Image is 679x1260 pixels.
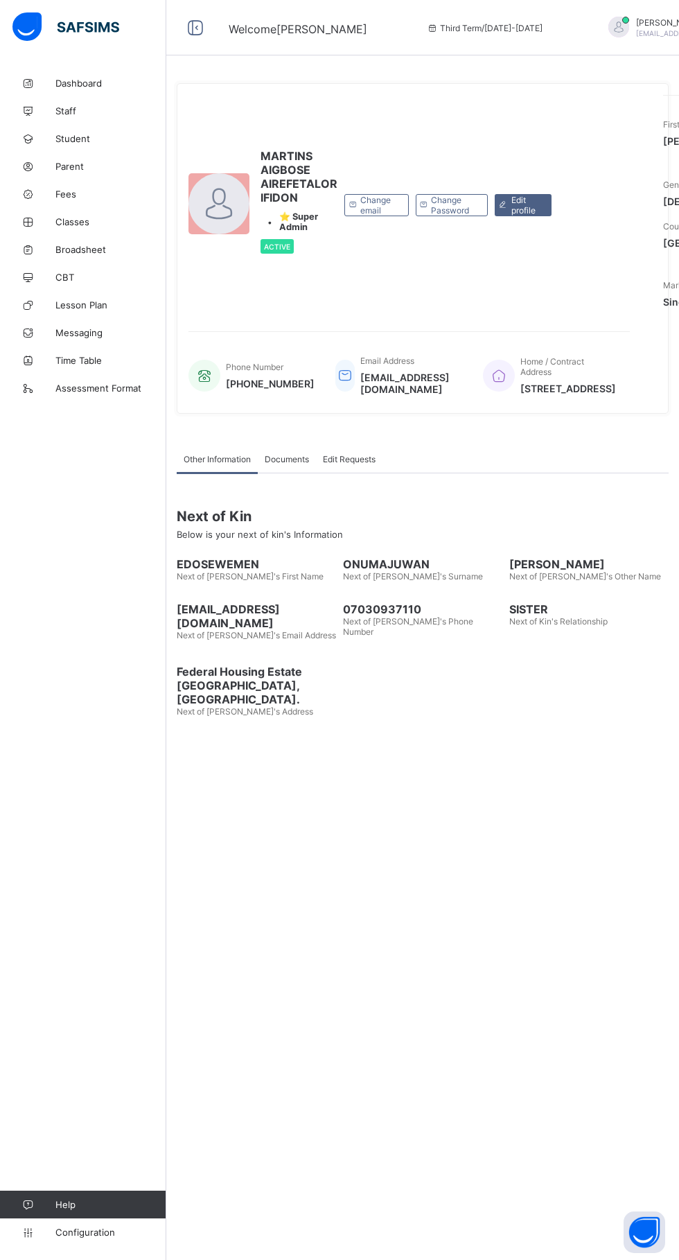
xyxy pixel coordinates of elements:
[177,665,336,706] span: Federal Housing Estate [GEOGRAPHIC_DATA], [GEOGRAPHIC_DATA].
[55,161,166,172] span: Parent
[177,571,324,581] span: Next of [PERSON_NAME]'s First Name
[265,454,309,464] span: Documents
[511,195,541,216] span: Edit profile
[55,105,166,116] span: Staff
[520,383,617,394] span: [STREET_ADDRESS]
[520,356,584,377] span: Home / Contract Address
[343,616,473,637] span: Next of [PERSON_NAME]'s Phone Number
[343,571,483,581] span: Next of [PERSON_NAME]'s Surname
[177,557,336,571] span: EDOSEWEMEN
[509,616,608,627] span: Next of Kin's Relationship
[226,378,315,390] span: [PHONE_NUMBER]
[55,327,166,338] span: Messaging
[261,211,337,232] div: •
[177,508,669,525] span: Next of Kin
[264,243,290,251] span: Active
[343,602,502,616] span: 07030937110
[55,216,166,227] span: Classes
[55,383,166,394] span: Assessment Format
[343,557,502,571] span: ONUMAJUWAN
[360,371,462,395] span: [EMAIL_ADDRESS][DOMAIN_NAME]
[177,602,336,630] span: [EMAIL_ADDRESS][DOMAIN_NAME]
[177,630,336,640] span: Next of [PERSON_NAME]'s Email Address
[229,22,367,36] span: Welcome [PERSON_NAME]
[261,149,337,204] span: MARTINS AIGBOSE AIREFETALOR IFIDON
[177,529,343,540] span: Below is your next of kin's Information
[55,272,166,283] span: CBT
[226,362,283,372] span: Phone Number
[55,133,166,144] span: Student
[55,1227,166,1238] span: Configuration
[323,454,376,464] span: Edit Requests
[55,1199,166,1210] span: Help
[431,195,477,216] span: Change Password
[177,706,313,717] span: Next of [PERSON_NAME]'s Address
[509,571,661,581] span: Next of [PERSON_NAME]'s Other Name
[55,299,166,310] span: Lesson Plan
[279,211,337,232] span: ⭐ Super Admin
[55,189,166,200] span: Fees
[55,355,166,366] span: Time Table
[55,78,166,89] span: Dashboard
[184,454,251,464] span: Other Information
[426,23,543,33] span: session/term information
[360,195,398,216] span: Change email
[509,557,669,571] span: [PERSON_NAME]
[360,356,414,366] span: Email Address
[509,602,669,616] span: SISTER
[12,12,119,42] img: safsims
[624,1211,665,1253] button: Open asap
[55,244,166,255] span: Broadsheet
